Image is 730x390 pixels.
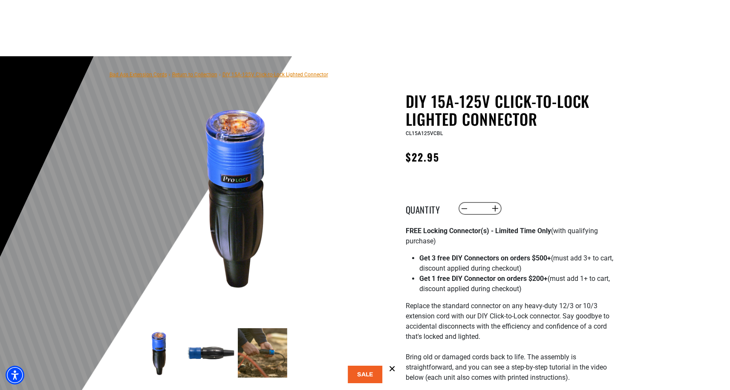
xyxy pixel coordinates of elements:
a: Bad Ass Extension Cords [110,72,167,78]
strong: FREE Locking Connector(s) - Limited Time Only [406,227,551,235]
span: DIY 15A-125V Click-to-Lock Lighted Connector [222,72,328,78]
span: › [169,72,170,78]
span: (must add 1+ to cart, discount applied during checkout) [419,274,610,293]
strong: Get 3 free DIY Connectors on orders $500+ [419,254,551,262]
a: Return to Collection [172,72,217,78]
span: (with qualifying purchase) [406,227,598,245]
div: Accessibility Menu [6,366,24,384]
strong: Get 1 free DIY Connector on orders $200+ [419,274,548,283]
span: $22.95 [406,149,439,165]
h1: DIY 15A-125V Click-to-Lock Lighted Connector [406,92,615,128]
label: Quantity [406,203,448,214]
nav: breadcrumbs [110,69,328,79]
span: CL15A125VCBL [406,130,443,136]
span: (must add 3+ to cart, discount applied during checkout) [419,254,613,272]
span: › [219,72,221,78]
